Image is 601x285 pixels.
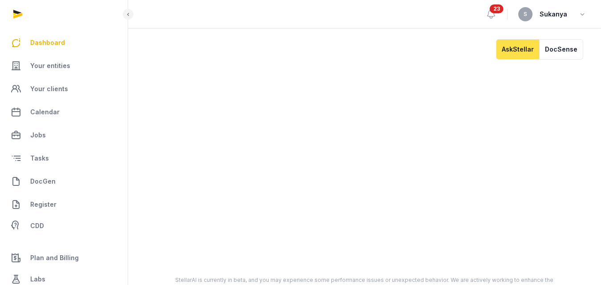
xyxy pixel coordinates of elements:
[524,12,527,17] span: S
[30,199,56,210] span: Register
[7,217,121,235] a: CDD
[7,124,121,146] a: Jobs
[7,148,121,169] a: Tasks
[7,247,121,269] a: Plan and Billing
[518,7,532,21] button: S
[30,221,44,231] span: CDD
[540,9,567,20] span: Sukanya
[30,37,65,48] span: Dashboard
[539,39,583,60] button: DocSense
[30,60,70,71] span: Your entities
[30,153,49,164] span: Tasks
[30,84,68,94] span: Your clients
[496,39,539,60] button: AskStellar
[7,194,121,215] a: Register
[30,130,46,140] span: Jobs
[7,78,121,100] a: Your clients
[30,253,79,263] span: Plan and Billing
[490,4,504,13] span: 23
[30,274,45,285] span: Labs
[7,101,121,123] a: Calendar
[7,171,121,192] a: DocGen
[7,55,121,76] a: Your entities
[30,176,56,187] span: DocGen
[30,107,60,117] span: Calendar
[7,32,121,53] a: Dashboard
